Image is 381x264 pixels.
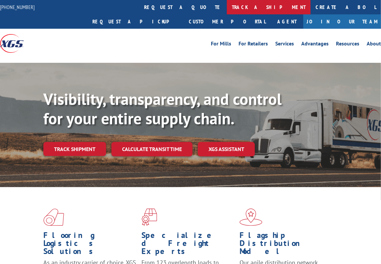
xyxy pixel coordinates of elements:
[43,209,64,226] img: xgs-icon-total-supply-chain-intelligence-red
[211,41,231,48] a: For Mills
[198,142,255,156] a: XGS ASSISTANT
[43,142,106,156] a: Track shipment
[141,231,235,259] h1: Specialized Freight Experts
[43,231,136,259] h1: Flooring Logistics Solutions
[111,142,193,156] a: Calculate transit time
[367,41,381,48] a: About
[240,209,263,226] img: xgs-icon-flagship-distribution-model-red
[87,14,184,29] a: Request a pickup
[303,14,381,29] a: Join Our Team
[301,41,329,48] a: Advantages
[239,41,268,48] a: For Retailers
[184,14,271,29] a: Customer Portal
[141,209,157,226] img: xgs-icon-focused-on-flooring-red
[336,41,359,48] a: Resources
[271,14,303,29] a: Agent
[275,41,294,48] a: Services
[240,231,333,259] h1: Flagship Distribution Model
[43,89,282,129] b: Visibility, transparency, and control for your entire supply chain.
